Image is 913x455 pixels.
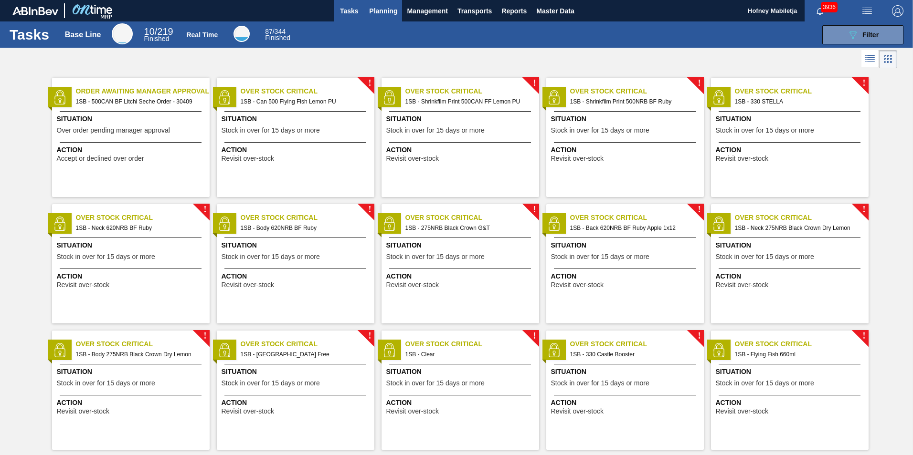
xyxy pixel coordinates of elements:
[265,28,273,35] span: 87
[382,90,396,104] img: status
[570,213,704,223] span: Over Stock Critical
[222,281,274,289] span: Revisit over-stock
[533,206,536,213] span: !
[862,332,865,340] span: !
[53,217,67,231] img: status
[405,349,531,360] span: 1SB - Clear
[265,28,286,35] span: / 344
[382,343,396,357] img: status
[217,343,232,357] img: status
[735,349,861,360] span: 1SB - Flying Fish 660ml
[405,223,531,233] span: 1SB - 275NRB Black Crown G&T
[53,343,67,357] img: status
[241,96,367,107] span: 1SB - Can 500 Flying Fish Lemon PU
[386,408,439,415] span: Revisit over-stock
[144,28,173,42] div: Base Line
[57,155,144,162] span: Accept or declined over order
[386,380,485,387] span: Stock in over for 15 days or more
[698,80,701,87] span: !
[222,380,320,387] span: Stock in over for 15 days or more
[76,96,202,107] span: 1SB - 500CAN BF Litchi Seche Order - 30409
[711,90,726,104] img: status
[57,145,207,155] span: Action
[144,35,170,42] span: Finished
[547,90,561,104] img: status
[339,5,360,17] span: Tasks
[405,96,531,107] span: 1SB - Shrinkfilm Print 500CAN FF Lemon PU
[186,31,218,39] div: Real Time
[144,26,155,37] span: 10
[76,339,210,349] span: Over Stock Critical
[570,339,704,349] span: Over Stock Critical
[222,155,274,162] span: Revisit over-stock
[57,114,207,124] span: Situation
[821,2,838,12] span: 3936
[65,31,101,39] div: Base Line
[57,408,109,415] span: Revisit over-stock
[241,349,367,360] span: 1SB - 330NRB Castle Free
[407,5,448,17] span: Management
[144,26,173,37] span: / 219
[716,240,866,250] span: Situation
[861,5,873,17] img: userActions
[879,50,897,68] div: Card Vision
[222,145,372,155] span: Action
[716,398,866,408] span: Action
[368,206,371,213] span: !
[222,253,320,260] span: Stock in over for 15 days or more
[551,114,701,124] span: Situation
[241,339,374,349] span: Over Stock Critical
[10,29,52,40] h1: Tasks
[234,26,250,42] div: Real Time
[551,281,604,289] span: Revisit over-stock
[222,367,372,377] span: Situation
[862,31,879,39] span: Filter
[382,217,396,231] img: status
[716,408,768,415] span: Revisit over-stock
[711,343,726,357] img: status
[217,90,232,104] img: status
[716,380,814,387] span: Stock in over for 15 days or more
[735,86,869,96] span: Over Stock Critical
[716,155,768,162] span: Revisit over-stock
[862,206,865,213] span: !
[735,213,869,223] span: Over Stock Critical
[57,367,207,377] span: Situation
[570,349,696,360] span: 1SB - 330 Castle Booster
[76,86,210,96] span: Order Awaiting Manager Approval
[386,240,537,250] span: Situation
[716,145,866,155] span: Action
[386,127,485,134] span: Stock in over for 15 days or more
[457,5,492,17] span: Transports
[551,127,649,134] span: Stock in over for 15 days or more
[386,271,537,281] span: Action
[501,5,527,17] span: Reports
[547,217,561,231] img: status
[716,114,866,124] span: Situation
[76,223,202,233] span: 1SB - Neck 620NRB BF Ruby
[805,4,835,18] button: Notifications
[716,367,866,377] span: Situation
[716,271,866,281] span: Action
[217,217,232,231] img: status
[405,339,539,349] span: Over Stock Critical
[405,86,539,96] span: Over Stock Critical
[533,80,536,87] span: !
[57,380,155,387] span: Stock in over for 15 days or more
[533,332,536,340] span: !
[386,155,439,162] span: Revisit over-stock
[222,271,372,281] span: Action
[711,217,726,231] img: status
[203,332,206,340] span: !
[265,34,290,41] span: Finished
[57,127,170,134] span: Over order pending manager approval
[716,281,768,289] span: Revisit over-stock
[368,332,371,340] span: !
[386,253,485,260] span: Stock in over for 15 days or more
[76,213,210,223] span: Over Stock Critical
[735,96,861,107] span: 1SB - 330 STELLA
[716,253,814,260] span: Stock in over for 15 days or more
[12,7,58,15] img: TNhmsLtSVTkK8tSr43FrP2fwEKptu5GPRR3wAAAABJRU5ErkJggg==
[735,339,869,349] span: Over Stock Critical
[57,253,155,260] span: Stock in over for 15 days or more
